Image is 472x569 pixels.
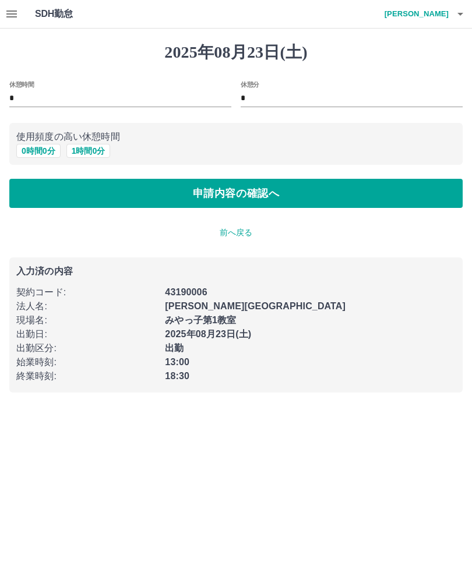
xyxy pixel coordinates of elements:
[16,267,456,276] p: 入力済の内容
[16,327,158,341] p: 出勤日 :
[16,299,158,313] p: 法人名 :
[165,301,346,311] b: [PERSON_NAME][GEOGRAPHIC_DATA]
[16,285,158,299] p: 契約コード :
[16,341,158,355] p: 出勤区分 :
[9,227,463,239] p: 前へ戻る
[165,357,189,367] b: 13:00
[66,144,111,158] button: 1時間0分
[16,130,456,144] p: 使用頻度の高い休憩時間
[241,80,259,89] label: 休憩分
[165,315,236,325] b: みやっ子第1教室
[9,80,34,89] label: 休憩時間
[165,287,207,297] b: 43190006
[9,179,463,208] button: 申請内容の確認へ
[16,369,158,383] p: 終業時刻 :
[16,355,158,369] p: 始業時刻 :
[165,329,251,339] b: 2025年08月23日(土)
[165,343,184,353] b: 出勤
[16,313,158,327] p: 現場名 :
[165,371,189,381] b: 18:30
[16,144,61,158] button: 0時間0分
[9,43,463,62] h1: 2025年08月23日(土)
